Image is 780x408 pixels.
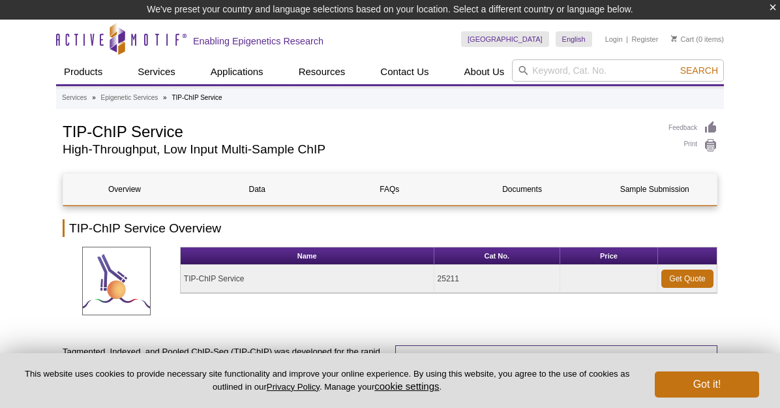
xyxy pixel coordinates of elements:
[163,94,167,101] li: »
[267,382,320,392] a: Privacy Policy
[605,35,623,44] a: Login
[372,59,436,84] a: Contact Us
[680,65,718,76] span: Search
[661,270,713,288] a: Get Quote
[130,59,183,84] a: Services
[82,247,151,315] img: TIP-ChIP Service
[181,265,434,293] td: TIP-ChIP Service
[668,121,717,135] a: Feedback
[92,94,96,101] li: »
[461,174,584,205] a: Documents
[374,381,439,392] button: cookie settings
[62,92,87,104] a: Services
[193,35,323,47] h2: Enabling Epigenetics Research
[63,144,655,155] h2: High-Throughput, Low Input Multi-Sample ChIP
[196,174,318,205] a: Data
[172,94,222,101] li: TIP-ChIP Service
[676,65,722,76] button: Search
[593,174,716,205] a: Sample Submission
[203,59,271,84] a: Applications
[668,138,717,153] a: Print
[671,31,724,47] li: (0 items)
[63,219,717,237] h2: TIP-ChIP Service Overview
[512,59,724,82] input: Keyword, Cat. No.
[560,247,658,265] th: Price
[626,31,628,47] li: |
[631,35,658,44] a: Register
[556,31,592,47] a: English
[461,31,549,47] a: [GEOGRAPHIC_DATA]
[63,121,655,140] h1: TIP-ChIP Service
[56,59,110,84] a: Products
[181,247,434,265] th: Name
[21,368,633,393] p: This website uses cookies to provide necessary site functionality and improve your online experie...
[457,59,513,84] a: About Us
[434,265,560,293] td: 25211
[655,371,759,398] button: Got it!
[671,35,694,44] a: Cart
[100,92,158,104] a: Epigenetic Services
[63,174,186,205] a: Overview
[291,59,353,84] a: Resources
[328,174,451,205] a: FAQs
[434,247,560,265] th: Cat No.
[671,35,677,42] img: Your Cart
